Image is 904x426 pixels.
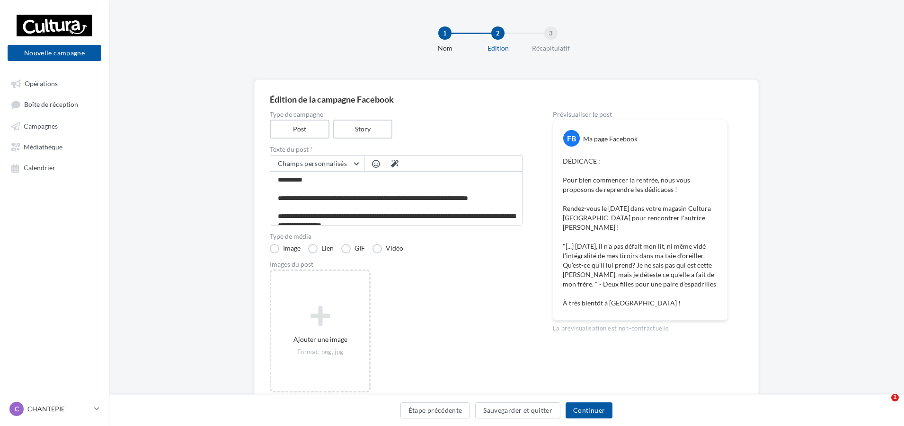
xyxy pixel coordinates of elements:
[475,402,560,418] button: Sauvegarder et quitter
[27,404,90,414] p: CHANTEPIE
[270,146,523,153] label: Texte du post *
[8,400,101,418] a: C CHANTEPIE
[15,404,19,414] span: C
[341,244,365,253] label: GIF
[566,402,612,418] button: Continuer
[553,111,728,118] div: Prévisualiser le post
[400,402,470,418] button: Étape précédente
[333,120,393,139] label: Story
[553,321,728,333] div: La prévisualisation est non-contractuelle
[278,159,347,167] span: Champs personnalisés
[308,244,334,253] label: Lien
[372,244,403,253] label: Vidéo
[491,26,505,40] div: 2
[521,43,581,53] div: Récapitulatif
[270,156,364,172] button: Champs personnalisés
[468,43,528,53] div: Edition
[6,138,103,155] a: Médiathèque
[6,96,103,113] a: Boîte de réception
[24,164,55,172] span: Calendrier
[24,101,78,109] span: Boîte de réception
[563,156,718,308] p: DÉDICACE : Pour bien commencer la rentrée, nous vous proposons de reprendre les dédicaces ! Rende...
[6,117,103,134] a: Campagnes
[8,45,101,61] button: Nouvelle campagne
[270,95,743,104] div: Édition de la campagne Facebook
[270,261,523,268] div: Images du post
[24,122,58,130] span: Campagnes
[891,394,899,401] span: 1
[583,134,638,144] div: Ma page Facebook
[544,26,558,40] div: 3
[270,233,523,240] label: Type de média
[270,244,301,253] label: Image
[25,79,58,87] span: Opérations
[872,394,895,417] iframe: Intercom live chat
[438,26,452,40] div: 1
[415,43,475,53] div: Nom
[24,143,62,151] span: Médiathèque
[6,159,103,176] a: Calendrier
[563,130,580,147] div: FB
[6,75,103,92] a: Opérations
[270,111,523,118] label: Type de campagne
[270,120,329,139] label: Post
